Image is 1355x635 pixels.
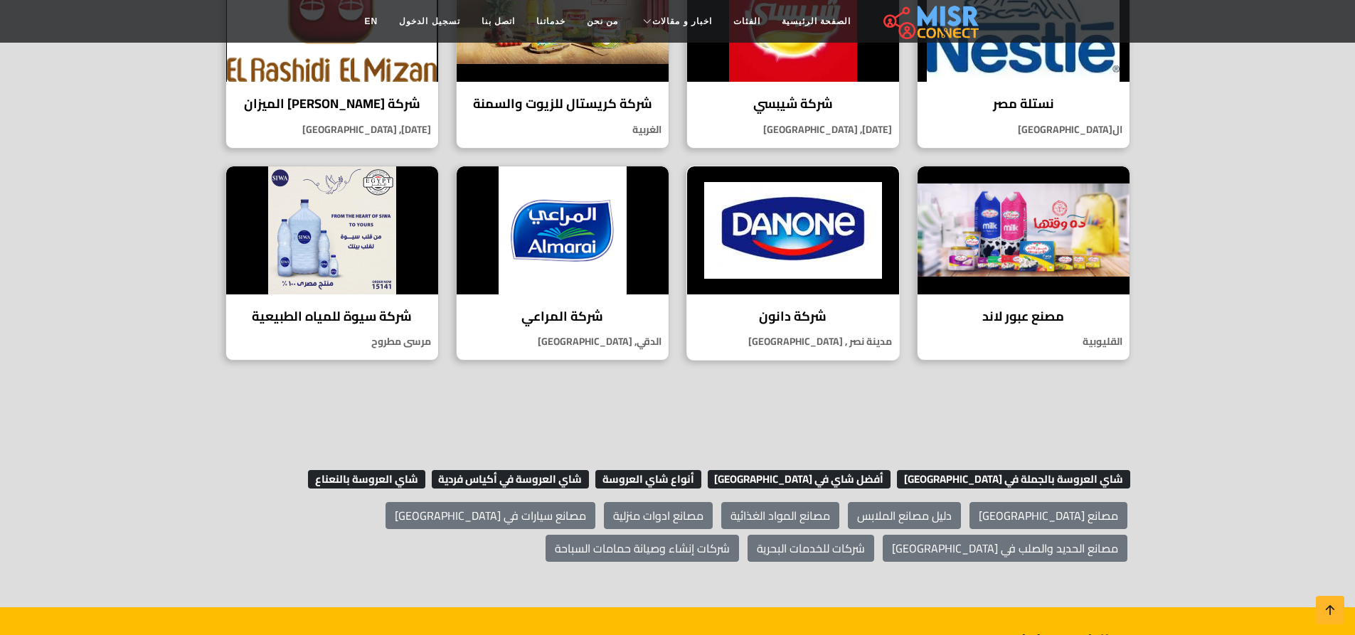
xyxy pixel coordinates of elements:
[457,166,669,294] img: شركة المراعي
[576,8,629,35] a: من نحن
[226,122,438,137] p: [DATE], [GEOGRAPHIC_DATA]
[908,166,1139,361] a: مصنع عبور لاند مصنع عبور لاند القليوبية
[237,309,427,324] h4: شركة سيوة للمياه الطبيعية
[237,96,427,112] h4: شركة [PERSON_NAME] الميزان
[698,96,888,112] h4: شركة شيبسي
[708,470,891,489] span: أفضل شاي في [GEOGRAPHIC_DATA]
[918,122,1130,137] p: ال[GEOGRAPHIC_DATA]
[918,166,1130,294] img: مصنع عبور لاند
[748,535,874,562] a: شركات للخدمات البحرية
[526,8,576,35] a: خدماتنا
[687,122,899,137] p: [DATE], [GEOGRAPHIC_DATA]
[928,96,1119,112] h4: نستلة مصر
[883,535,1127,562] a: مصانع الحديد والصلب في [GEOGRAPHIC_DATA]
[304,468,425,489] a: شاي العروسة بالنعناع
[354,8,389,35] a: EN
[226,334,438,349] p: مرسى مطروح
[771,8,861,35] a: الصفحة الرئيسية
[308,470,425,489] span: شاي العروسة بالنعناع
[457,334,669,349] p: الدقي, [GEOGRAPHIC_DATA]
[848,502,961,529] a: دليل مصانع الملابس
[897,470,1130,489] span: شاي العروسة بالجملة في [GEOGRAPHIC_DATA]
[467,309,658,324] h4: شركة المراعي
[723,8,771,35] a: الفئات
[721,502,839,529] a: مصانع المواد الغذائية
[678,166,908,361] a: شركة دانون شركة دانون مدينة نصر , [GEOGRAPHIC_DATA]
[388,8,470,35] a: تسجيل الدخول
[217,166,447,361] a: شركة سيوة للمياه الطبيعية شركة سيوة للمياه الطبيعية مرسى مطروح
[687,166,899,294] img: شركة دانون
[704,468,891,489] a: أفضل شاي في [GEOGRAPHIC_DATA]
[969,502,1127,529] a: مصانع [GEOGRAPHIC_DATA]
[595,470,701,489] span: أنواع شاي العروسة
[457,122,669,137] p: الغربية
[467,96,658,112] h4: شركة كريستال للزيوت والسمنة
[604,502,713,529] a: مصانع ادوات منزلية
[928,309,1119,324] h4: مصنع عبور لاند
[687,334,899,349] p: مدينة نصر , [GEOGRAPHIC_DATA]
[471,8,526,35] a: اتصل بنا
[592,468,701,489] a: أنواع شاي العروسة
[432,470,590,489] span: شاي العروسة في أكياس فردية
[226,166,438,294] img: شركة سيوة للمياه الطبيعية
[546,535,739,562] a: شركات إنشاء وصيانة حمامات السباحة
[629,8,723,35] a: اخبار و مقالات
[428,468,590,489] a: شاي العروسة في أكياس فردية
[698,309,888,324] h4: شركة دانون
[652,15,712,28] span: اخبار و مقالات
[386,502,595,529] a: مصانع سيارات في [GEOGRAPHIC_DATA]
[893,468,1130,489] a: شاي العروسة بالجملة في [GEOGRAPHIC_DATA]
[447,166,678,361] a: شركة المراعي شركة المراعي الدقي, [GEOGRAPHIC_DATA]
[883,4,979,39] img: main.misr_connect
[918,334,1130,349] p: القليوبية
